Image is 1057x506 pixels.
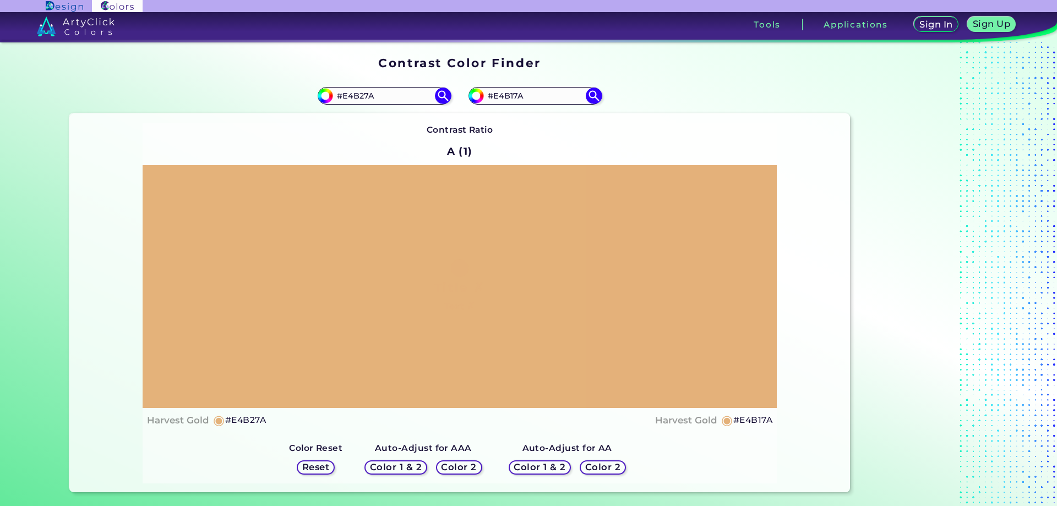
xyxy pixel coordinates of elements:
[655,412,717,428] h4: Harvest Gold
[733,413,772,427] h5: #E4B17A
[515,463,564,471] h5: Color 1 & 2
[586,463,619,471] h5: Color 2
[434,279,485,296] h1: Title ✗
[427,124,493,135] strong: Contrast Ratio
[378,55,541,71] h1: Contrast Color Finder
[37,17,115,36] img: logo_artyclick_colors_white.svg
[915,17,957,31] a: Sign In
[920,20,951,29] h5: Sign In
[375,443,472,453] strong: Auto-Adjust for AAA
[974,20,1009,28] h5: Sign Up
[522,443,612,453] strong: Auto-Adjust for AA
[969,17,1014,31] a: Sign Up
[484,88,586,103] input: type color 2..
[225,413,266,427] h5: #E4B27A
[442,139,478,164] h2: A (1)
[333,88,435,103] input: type color 1..
[721,413,733,427] h5: ◉
[824,20,888,29] h3: Applications
[46,1,83,12] img: ArtyClick Design logo
[435,88,451,104] img: icon search
[754,20,781,29] h3: Tools
[443,463,476,471] h5: Color 2
[586,88,602,104] img: icon search
[147,412,209,428] h4: Harvest Gold
[289,443,342,453] strong: Color Reset
[303,463,329,471] h5: Reset
[213,413,225,427] h5: ◉
[444,298,475,314] h4: Text ✗
[372,463,420,471] h5: Color 1 & 2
